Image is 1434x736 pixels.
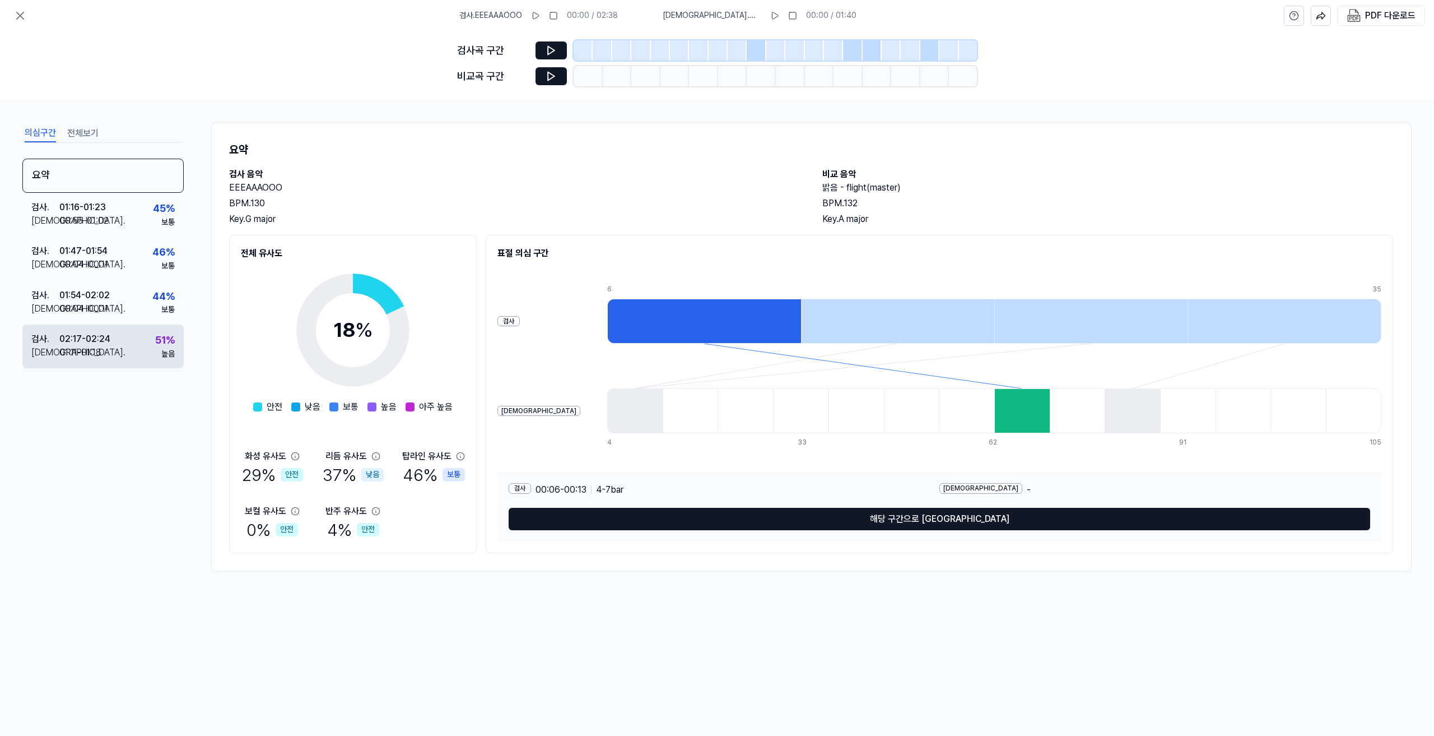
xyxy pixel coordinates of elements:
[31,258,59,271] div: [DEMOGRAPHIC_DATA] .
[443,468,465,482] div: 보통
[457,43,529,59] div: 검사곡 구간
[333,315,373,345] div: 18
[459,10,522,21] span: 검사 . EEEAAAOOO
[509,508,1370,530] button: 해당 구간으로 [GEOGRAPHIC_DATA]
[1179,438,1235,447] div: 91
[245,450,286,463] div: 화성 유사도
[59,214,109,228] div: 00:55 - 01:02
[567,10,618,21] div: 00:00 / 02:38
[607,438,663,447] div: 4
[31,214,59,228] div: [DEMOGRAPHIC_DATA] .
[241,247,465,260] h2: 전체 유사도
[267,400,282,414] span: 안전
[536,483,586,497] span: 00:06 - 00:13
[59,258,108,271] div: 00:04 - 00:11
[822,197,1393,210] div: BPM. 132
[229,168,800,181] h2: 검사 음악
[161,304,175,316] div: 보통
[59,289,110,302] div: 01:54 - 02:02
[1347,9,1361,22] img: PDF Download
[161,349,175,360] div: 높음
[663,10,761,21] span: [DEMOGRAPHIC_DATA] . 밝음 - flight(master)
[1284,6,1304,26] button: help
[31,289,59,302] div: 검사 .
[325,450,367,463] div: 리듬 유사도
[59,346,101,359] div: 01:11 - 01:18
[357,523,379,536] div: 안전
[1365,8,1416,23] div: PDF 다운로드
[497,247,1381,260] h2: 표절 의심 구간
[31,244,59,258] div: 검사 .
[327,518,379,541] div: 4 %
[155,332,175,349] div: 51 %
[402,450,451,463] div: 탑라인 유사도
[1316,11,1326,21] img: share
[59,244,108,258] div: 01:47 - 01:54
[497,316,520,327] div: 검사
[403,463,465,487] div: 46 %
[1345,6,1418,25] button: PDF 다운로드
[22,159,184,193] div: 요약
[323,463,384,487] div: 37 %
[59,332,110,346] div: 02:17 - 02:24
[31,346,59,359] div: [DEMOGRAPHIC_DATA] .
[246,518,298,541] div: 0 %
[325,504,367,518] div: 반주 유사도
[457,68,529,85] div: 비교곡 구간
[607,285,801,294] div: 6
[497,406,580,416] div: [DEMOGRAPHIC_DATA]
[355,318,373,342] span: %
[1372,285,1381,294] div: 35
[152,289,175,305] div: 44 %
[161,261,175,272] div: 보통
[276,523,298,536] div: 안전
[822,168,1393,181] h2: 비교 음악
[419,400,453,414] span: 아주 높음
[67,124,99,142] button: 전체보기
[806,10,856,21] div: 00:00 / 01:40
[822,181,1393,195] h2: 밝음 - flight(master)
[59,302,108,316] div: 00:04 - 00:11
[281,468,303,482] div: 안전
[822,212,1393,226] div: Key. A major
[25,124,56,142] button: 의심구간
[798,438,853,447] div: 33
[242,463,303,487] div: 29 %
[1289,10,1299,21] svg: help
[939,483,1370,497] div: -
[989,438,1044,447] div: 62
[59,201,106,214] div: 01:16 - 01:23
[152,244,175,261] div: 46 %
[1370,438,1381,447] div: 105
[229,212,800,226] div: Key. G major
[161,217,175,228] div: 보통
[31,201,59,214] div: 검사 .
[361,468,384,482] div: 낮음
[229,181,800,195] h2: EEEAAAOOO
[509,483,531,494] div: 검사
[343,400,358,414] span: 보통
[229,141,1393,159] h1: 요약
[153,201,175,217] div: 45 %
[939,483,1022,494] div: [DEMOGRAPHIC_DATA]
[381,400,397,414] span: 높음
[229,197,800,210] div: BPM. 130
[31,332,59,346] div: 검사 .
[245,504,286,518] div: 보컬 유사도
[305,400,320,414] span: 낮음
[596,483,623,497] span: 4 - 7 bar
[31,302,59,316] div: [DEMOGRAPHIC_DATA] .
